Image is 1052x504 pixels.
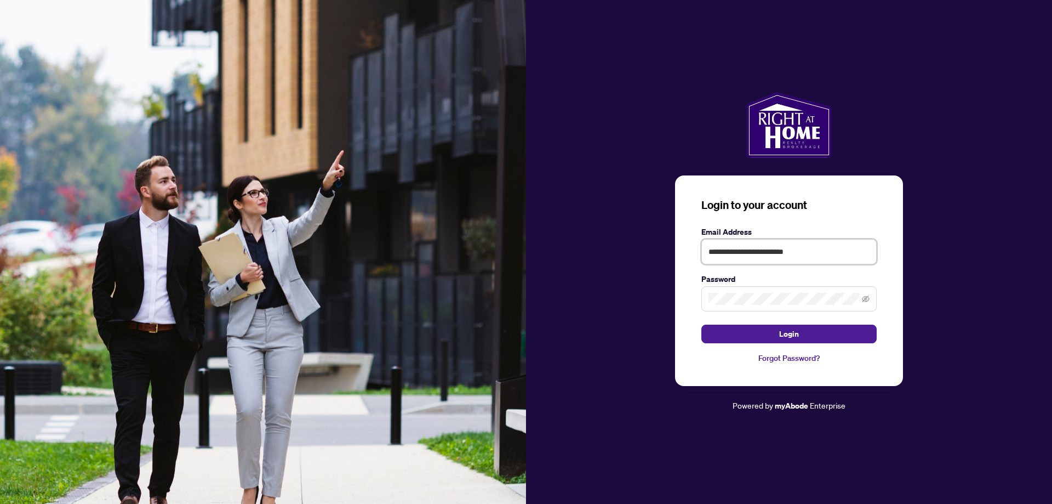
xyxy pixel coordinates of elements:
label: Email Address [701,226,877,238]
img: ma-logo [746,92,831,158]
span: eye-invisible [862,295,870,303]
button: Login [701,325,877,343]
label: Password [701,273,877,285]
span: Powered by [733,400,773,410]
span: Login [779,325,799,343]
a: Forgot Password? [701,352,877,364]
span: Enterprise [810,400,845,410]
a: myAbode [775,400,808,412]
h3: Login to your account [701,197,877,213]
